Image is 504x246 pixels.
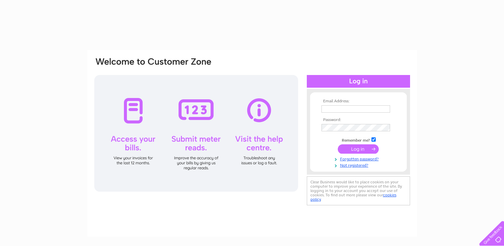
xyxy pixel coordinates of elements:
div: Clear Business would like to place cookies on your computer to improve your experience of the sit... [307,176,410,205]
img: npw-badge-icon-locked.svg [382,125,387,130]
td: Remember me? [320,136,397,143]
th: Password: [320,118,397,122]
a: Forgotten password? [321,155,397,162]
img: npw-badge-icon-locked.svg [382,106,387,112]
input: Submit [338,144,379,154]
a: Not registered? [321,162,397,168]
a: cookies policy [310,193,396,202]
th: Email Address: [320,99,397,104]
